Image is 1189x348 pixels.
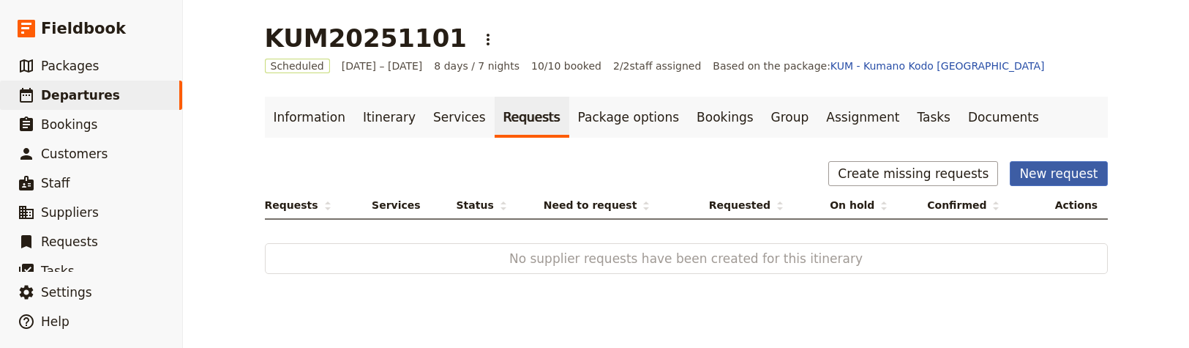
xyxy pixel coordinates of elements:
span: Fieldbook [41,18,126,40]
th: Requested [703,192,824,219]
h1: KUM20251101 [265,23,467,53]
span: Help [41,314,70,329]
th: Requests [265,192,367,219]
span: Requests [41,234,98,249]
span: Customers [41,147,108,161]
a: Documents [959,97,1048,138]
button: Create missing requests [828,161,998,186]
span: Suppliers [41,205,99,220]
span: Tasks [41,264,75,278]
span: 8 days / 7 nights [434,59,520,73]
span: Bookings [41,117,97,132]
a: KUM - Kumano Kodo [GEOGRAPHIC_DATA] [830,60,1045,72]
span: Confirmed [927,198,999,212]
a: Information [265,97,354,138]
a: Bookings [688,97,762,138]
span: Status [457,198,507,212]
span: Settings [41,285,92,300]
span: 2 / 2 staff assigned [613,59,701,73]
a: Assignment [817,97,908,138]
button: New request [1010,161,1107,186]
a: Itinerary [354,97,424,138]
span: Need to request [544,198,650,212]
span: No supplier requests have been created for this itinerary [312,250,1060,267]
span: 10/10 booked [531,59,601,73]
span: Departures [41,88,120,103]
span: Scheduled [265,59,330,73]
span: Requested [709,198,784,212]
a: Tasks [908,97,959,138]
th: Services [366,192,450,219]
th: Confirmed [921,192,1039,219]
span: Requests [265,198,331,212]
th: On hold [824,192,921,219]
th: Actions [1039,192,1107,219]
a: Services [424,97,495,138]
span: [DATE] – [DATE] [342,59,423,73]
span: On hold [830,198,888,212]
th: Status [451,192,538,219]
button: Actions [476,27,500,52]
span: Staff [41,176,70,190]
span: Based on the package: [713,59,1044,73]
a: Requests [495,97,569,138]
span: Packages [41,59,99,73]
a: Group [762,97,818,138]
th: Need to request [538,192,703,219]
a: Package options [569,97,688,138]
